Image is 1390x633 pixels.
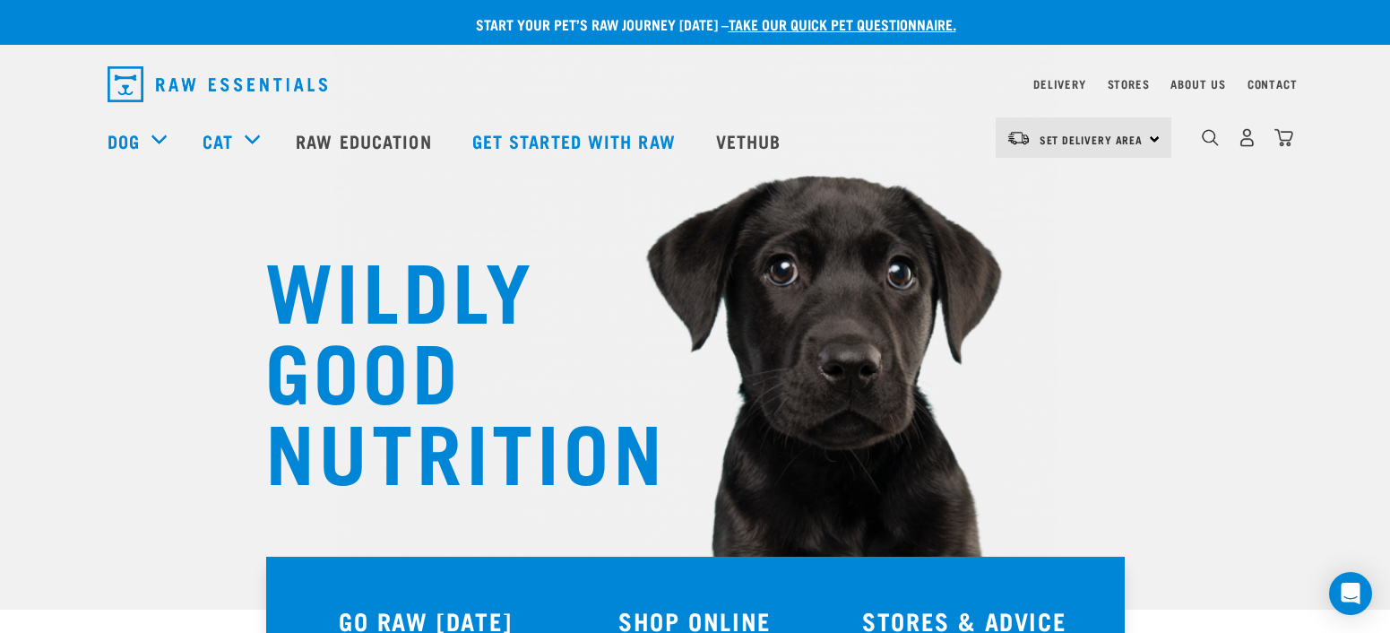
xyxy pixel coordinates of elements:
img: home-icon-1@2x.png [1202,129,1219,146]
a: Get started with Raw [454,105,698,177]
a: Dog [108,127,140,154]
a: Contact [1248,81,1298,87]
img: van-moving.png [1006,130,1031,146]
img: home-icon@2x.png [1274,128,1293,147]
a: Vethub [698,105,804,177]
a: Stores [1108,81,1150,87]
img: user.png [1238,128,1256,147]
a: About Us [1170,81,1225,87]
div: Open Intercom Messenger [1329,572,1372,615]
a: Cat [203,127,233,154]
span: Set Delivery Area [1040,136,1144,143]
a: Raw Education [278,105,453,177]
h1: WILDLY GOOD NUTRITION [265,247,624,489]
img: Raw Essentials Logo [108,66,327,102]
nav: dropdown navigation [93,59,1298,109]
a: take our quick pet questionnaire. [729,20,956,28]
a: Delivery [1033,81,1085,87]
